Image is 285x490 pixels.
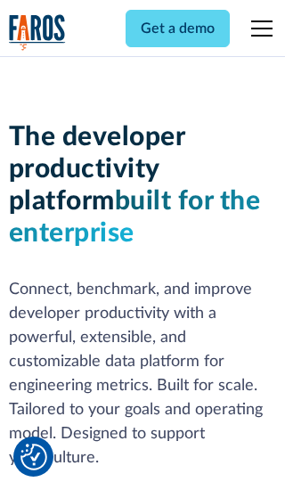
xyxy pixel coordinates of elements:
[9,188,261,247] span: built for the enterprise
[9,14,66,51] a: home
[9,278,277,470] p: Connect, benchmark, and improve developer productivity with a powerful, extensible, and customiza...
[9,14,66,51] img: Logo of the analytics and reporting company Faros.
[9,121,277,249] h1: The developer productivity platform
[240,7,276,50] div: menu
[20,444,47,470] button: Cookie Settings
[126,10,230,47] a: Get a demo
[20,444,47,470] img: Revisit consent button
